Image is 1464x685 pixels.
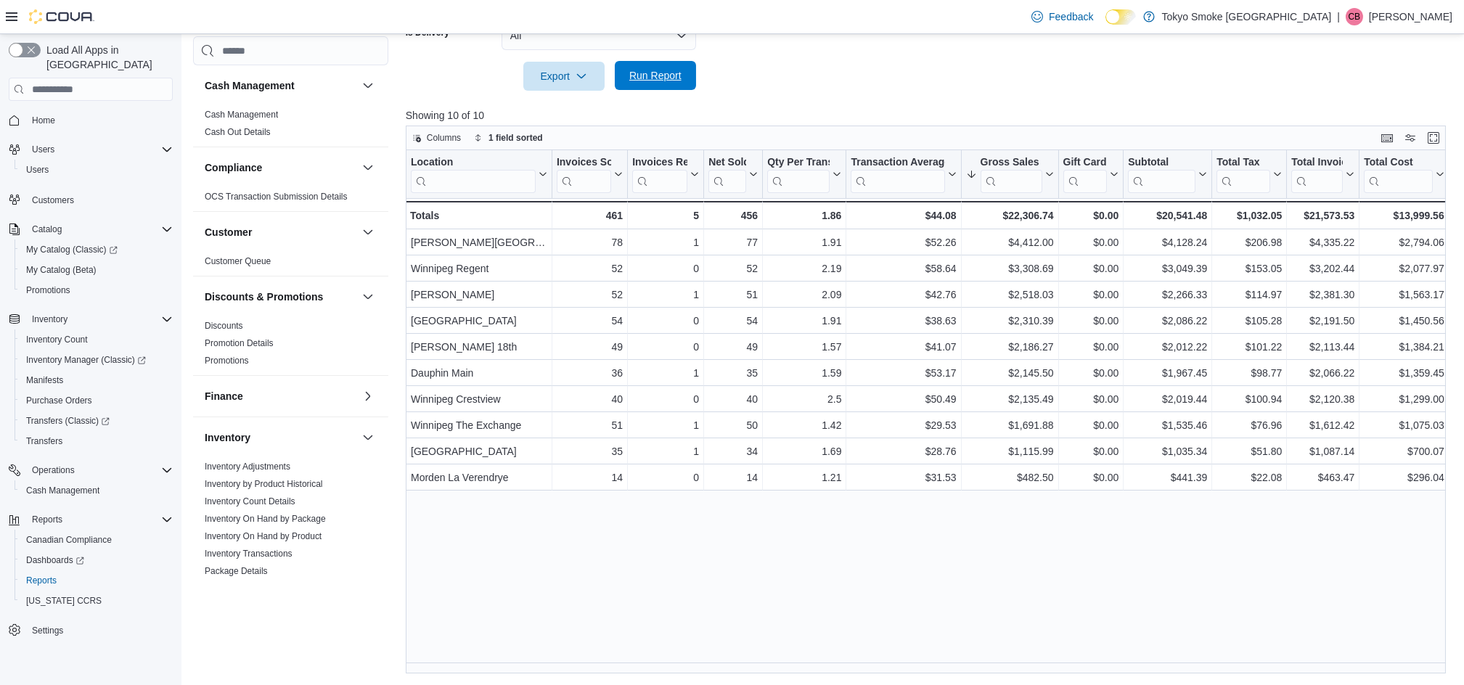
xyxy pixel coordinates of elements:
[1364,207,1444,224] div: $13,999.56
[20,331,94,348] a: Inventory Count
[708,156,746,170] div: Net Sold
[851,338,956,356] div: $41.07
[20,572,62,589] a: Reports
[632,207,699,224] div: 5
[205,321,243,331] a: Discounts
[1063,390,1119,408] div: $0.00
[205,430,250,445] h3: Inventory
[29,9,94,24] img: Cova
[1216,156,1270,193] div: Total Tax
[1128,156,1195,193] div: Subtotal
[1369,8,1452,25] p: [PERSON_NAME]
[15,480,179,501] button: Cash Management
[26,264,97,276] span: My Catalog (Beta)
[20,241,123,258] a: My Catalog (Classic)
[965,417,1053,434] div: $1,691.88
[1063,260,1119,277] div: $0.00
[15,390,179,411] button: Purchase Orders
[1291,156,1343,193] div: Total Invoiced
[632,260,699,277] div: 0
[1216,260,1282,277] div: $153.05
[20,592,173,610] span: Washington CCRS
[1364,156,1432,170] div: Total Cost
[205,78,356,93] button: Cash Management
[427,132,461,144] span: Columns
[20,482,173,499] span: Cash Management
[1063,207,1119,224] div: $0.00
[15,570,179,591] button: Reports
[851,364,956,382] div: $53.17
[708,286,758,303] div: 51
[1063,156,1107,170] div: Gift Cards
[32,313,68,325] span: Inventory
[965,364,1053,382] div: $2,145.50
[708,390,758,408] div: 40
[359,77,377,94] button: Cash Management
[965,260,1053,277] div: $3,308.69
[1216,234,1282,251] div: $206.98
[1063,312,1119,329] div: $0.00
[205,160,356,175] button: Compliance
[708,156,746,193] div: Net Sold
[205,549,293,559] a: Inventory Transactions
[205,531,322,541] a: Inventory On Hand by Product
[557,207,623,224] div: 461
[767,286,841,303] div: 2.09
[965,234,1053,251] div: $4,412.00
[1128,207,1207,224] div: $20,541.48
[20,372,69,389] a: Manifests
[26,164,49,176] span: Users
[767,156,841,193] button: Qty Per Transaction
[965,338,1053,356] div: $2,186.27
[20,282,173,299] span: Promotions
[1291,338,1354,356] div: $2,113.44
[1128,260,1207,277] div: $3,049.39
[205,389,356,403] button: Finance
[20,432,173,450] span: Transfers
[205,430,356,445] button: Inventory
[1105,9,1136,25] input: Dark Mode
[20,531,173,549] span: Canadian Compliance
[205,389,243,403] h3: Finance
[32,464,75,476] span: Operations
[851,156,944,193] div: Transaction Average
[980,156,1042,193] div: Gross Sales
[205,356,249,366] a: Promotions
[205,225,356,239] button: Customer
[3,110,179,131] button: Home
[205,290,356,304] button: Discounts & Promotions
[1216,156,1270,170] div: Total Tax
[708,234,758,251] div: 77
[26,534,112,546] span: Canadian Compliance
[15,370,179,390] button: Manifests
[1063,364,1119,382] div: $0.00
[1128,156,1195,170] div: Subtotal
[26,374,63,386] span: Manifests
[20,372,173,389] span: Manifests
[20,261,102,279] a: My Catalog (Beta)
[3,189,179,210] button: Customers
[965,390,1053,408] div: $2,135.49
[406,129,467,147] button: Columns
[359,429,377,446] button: Inventory
[1063,286,1119,303] div: $0.00
[1216,364,1282,382] div: $98.77
[20,412,173,430] span: Transfers (Classic)
[26,311,173,328] span: Inventory
[205,126,271,138] span: Cash Out Details
[1128,234,1207,251] div: $4,128.24
[1128,390,1207,408] div: $2,019.44
[532,62,596,91] span: Export
[3,139,179,160] button: Users
[1349,8,1361,25] span: CB
[205,338,274,348] a: Promotion Details
[708,260,758,277] div: 52
[205,256,271,266] a: Customer Queue
[3,219,179,239] button: Catalog
[205,109,278,120] span: Cash Management
[557,156,623,193] button: Invoices Sold
[557,156,611,170] div: Invoices Sold
[26,622,69,639] a: Settings
[1364,156,1432,193] div: Total Cost
[205,496,295,506] a: Inventory Count Details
